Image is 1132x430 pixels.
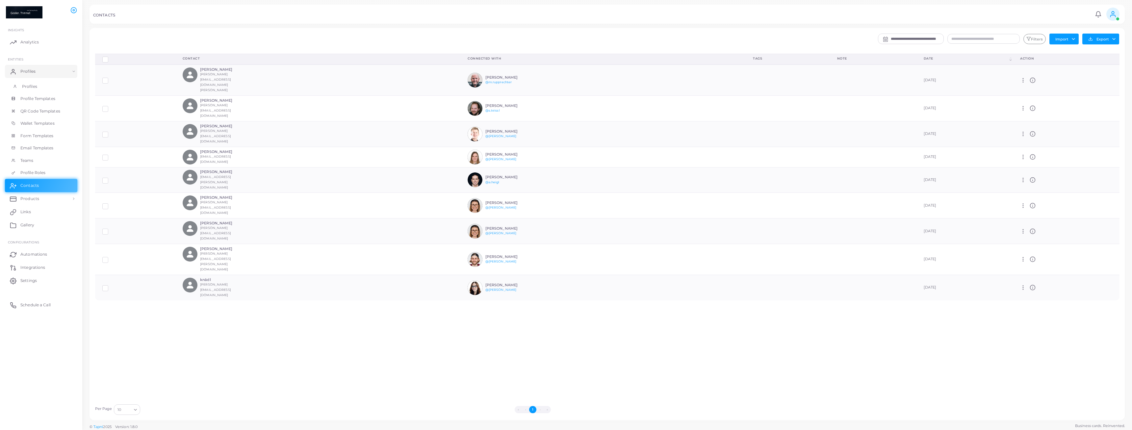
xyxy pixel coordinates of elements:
span: Links [20,209,31,215]
button: Import [1049,34,1079,44]
small: [PERSON_NAME][EMAIL_ADDRESS][DOMAIN_NAME] [200,103,231,117]
div: [DATE] [924,78,1006,83]
small: [EMAIL_ADDRESS][PERSON_NAME][DOMAIN_NAME] [200,175,231,189]
h6: [PERSON_NAME] [485,175,534,179]
span: Products [20,196,39,202]
img: avatar [468,252,482,267]
a: Analytics [5,36,77,49]
div: Connected With [468,56,738,61]
a: Contacts [5,179,77,192]
a: @s.teissl [485,109,500,112]
a: QR Code Templates [5,105,77,117]
a: Settings [5,274,77,287]
h6: [PERSON_NAME] [200,124,248,128]
img: avatar [468,172,482,187]
span: Analytics [20,39,39,45]
div: Note [837,56,909,61]
button: Filters [1023,34,1046,44]
div: Contact [183,56,453,61]
h6: [PERSON_NAME] [485,201,534,205]
span: Gallery [20,222,34,228]
a: Schedule a Call [5,298,77,312]
span: Profile Roles [20,170,45,176]
svg: person fill [186,101,194,110]
a: @a.heigl [485,180,500,184]
small: [PERSON_NAME][EMAIL_ADDRESS][DOMAIN_NAME] [200,226,231,240]
input: Search for option [122,406,131,413]
a: Teams [5,154,77,167]
span: © [90,424,138,430]
a: Email Templates [5,142,77,154]
h6: [PERSON_NAME] [485,129,534,134]
span: Profile Templates [20,96,55,102]
span: Contacts [20,183,39,189]
h5: CONTACTS [93,13,115,17]
div: action [1020,56,1112,61]
a: Tapni [93,424,103,429]
svg: person fill [186,224,194,233]
a: @[PERSON_NAME] [485,134,517,138]
img: avatar [468,73,482,88]
button: Go to page 1 [529,406,536,413]
a: @[PERSON_NAME] [485,260,517,263]
div: [DATE] [924,131,1006,137]
h6: [PERSON_NAME] [200,221,248,225]
img: avatar [468,127,482,141]
h6: [PERSON_NAME] [200,150,248,154]
svg: person fill [186,173,194,182]
a: Profiles [5,80,77,93]
span: Configurations [8,240,39,244]
h6: [PERSON_NAME] [200,170,248,174]
div: [DATE] [924,106,1006,111]
span: Profiles [22,84,37,89]
div: [DATE] [924,203,1006,208]
a: Automations [5,248,77,261]
h6: [PERSON_NAME] [485,75,534,80]
span: 10 [117,406,121,413]
div: Date [924,56,1009,61]
a: @[PERSON_NAME] [485,231,517,235]
div: [DATE] [924,257,1006,262]
div: [DATE] [924,177,1006,183]
small: [PERSON_NAME][EMAIL_ADDRESS][PERSON_NAME][DOMAIN_NAME] [200,252,231,271]
a: Links [5,205,77,218]
span: Version: 1.8.0 [115,424,138,429]
button: Export [1082,34,1119,44]
svg: person fill [186,198,194,207]
a: @[PERSON_NAME] [485,157,517,161]
span: 2025 [103,424,111,430]
a: Profile Roles [5,166,77,179]
a: Products [5,192,77,205]
img: avatar [468,198,482,213]
a: @[PERSON_NAME] [485,288,517,291]
th: Row-selection [95,54,175,64]
h6: [PERSON_NAME] [485,226,534,231]
label: Per Page [95,406,112,412]
a: @[PERSON_NAME] [485,206,517,209]
span: QR Code Templates [20,108,60,114]
h6: [PERSON_NAME] [485,104,534,108]
span: Integrations [20,265,45,270]
span: Schedule a Call [20,302,51,308]
h6: [PERSON_NAME] [200,247,248,251]
ul: Pagination [142,406,924,413]
div: Search for option [114,404,140,415]
svg: person fill [186,250,194,259]
span: Email Templates [20,145,54,151]
a: logo [6,6,42,18]
span: Automations [20,251,47,257]
span: ENTITIES [8,57,23,61]
h6: [PERSON_NAME] [485,283,534,287]
span: Settings [20,278,37,284]
a: Profiles [5,65,77,78]
img: avatar [468,150,482,164]
small: [PERSON_NAME][EMAIL_ADDRESS][DOMAIN_NAME] [200,200,231,215]
div: [DATE] [924,154,1006,160]
h6: [PERSON_NAME] [485,152,534,157]
a: Gallery [5,218,77,232]
h6: knädl [200,278,248,282]
div: Tags [753,56,823,61]
svg: person fill [186,153,194,162]
span: Wallet Templates [20,120,55,126]
div: [DATE] [924,285,1006,290]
